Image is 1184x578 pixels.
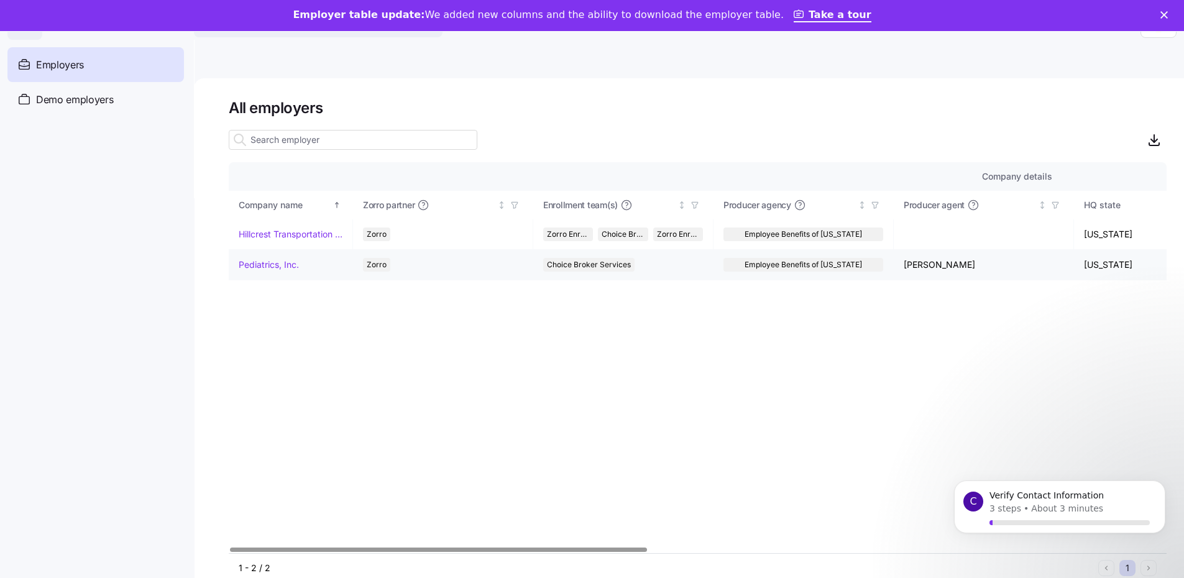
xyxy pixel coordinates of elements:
td: [PERSON_NAME] [894,250,1074,280]
div: Not sorted [677,201,686,209]
th: Company nameSorted ascending [229,191,353,219]
div: Sorted ascending [333,201,341,209]
a: Pediatrics, Inc. [239,259,299,271]
span: Choice Broker Services [547,258,631,272]
span: Zorro partner [363,199,415,211]
span: Choice Broker Services [602,227,644,241]
div: Not sorted [497,201,506,209]
span: Employers [36,57,84,73]
div: Company name [239,198,331,212]
span: Zorro Enrollment Experts [657,227,699,241]
span: Enrollment team(s) [543,199,618,211]
span: Zorro Enrollment Team [547,227,589,241]
span: Producer agent [904,199,965,211]
th: Producer agentNot sorted [894,191,1074,219]
span: Employee Benefits of [US_STATE] [745,227,862,241]
span: Zorro [367,258,387,272]
div: Not sorted [858,201,866,209]
th: Zorro partnerNot sorted [353,191,533,219]
iframe: Intercom notifications message [935,466,1184,572]
a: Hillcrest Transportation Inc. [239,228,342,241]
th: Enrollment team(s)Not sorted [533,191,714,219]
div: Not sorted [1038,201,1047,209]
span: Employee Benefits of [US_STATE] [745,258,862,272]
div: Close [1160,11,1173,19]
div: 1 - 2 / 2 [239,562,1093,574]
div: We added new columns and the ability to download the employer table. [293,9,784,21]
a: Employers [7,47,184,82]
h1: All employers [229,98,1167,117]
span: Producer agency [723,199,791,211]
a: Take a tour [794,9,871,22]
span: Demo employers [36,92,114,108]
b: Employer table update: [293,9,424,21]
span: Zorro [367,227,387,241]
input: Search employer [229,130,477,150]
th: Producer agencyNot sorted [714,191,894,219]
a: Demo employers [7,82,184,117]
